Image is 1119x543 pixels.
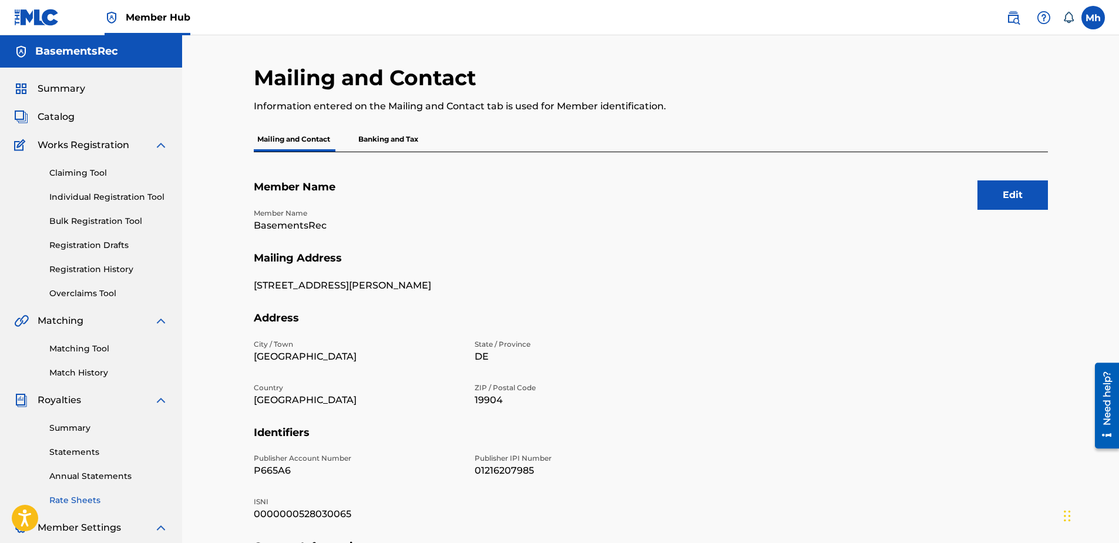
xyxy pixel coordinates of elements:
[49,446,168,458] a: Statements
[49,494,168,507] a: Rate Sheets
[254,383,461,393] p: Country
[254,180,1048,208] h5: Member Name
[475,393,681,407] p: 19904
[14,138,29,152] img: Works Registration
[977,180,1048,210] button: Edit
[49,263,168,276] a: Registration History
[475,383,681,393] p: ZIP / Postal Code
[154,138,168,152] img: expand
[154,521,168,535] img: expand
[254,393,461,407] p: [GEOGRAPHIC_DATA]
[14,82,85,96] a: SummarySummary
[254,252,1048,279] h5: Mailing Address
[126,11,190,24] span: Member Hub
[475,339,681,350] p: State / Province
[1032,6,1056,29] div: Help
[35,45,118,58] h5: BasementsRec
[105,11,119,25] img: Top Rightsholder
[154,393,168,407] img: expand
[49,367,168,379] a: Match History
[1081,6,1105,29] div: User Menu
[254,311,1048,339] h5: Address
[38,393,81,407] span: Royalties
[154,314,168,328] img: expand
[254,127,334,152] p: Mailing and Contact
[14,110,28,124] img: Catalog
[475,453,681,464] p: Publisher IPI Number
[254,497,461,507] p: ISNI
[14,521,28,535] img: Member Settings
[38,138,129,152] span: Works Registration
[254,99,865,113] p: Information entered on the Mailing and Contact tab is used for Member identification.
[38,110,75,124] span: Catalog
[475,350,681,364] p: DE
[355,127,422,152] p: Banking and Tax
[49,167,168,179] a: Claiming Tool
[49,343,168,355] a: Matching Tool
[1002,6,1025,29] a: Public Search
[1006,11,1020,25] img: search
[254,339,461,350] p: City / Town
[49,215,168,227] a: Bulk Registration Tool
[475,464,681,478] p: 01216207985
[254,208,461,219] p: Member Name
[38,314,83,328] span: Matching
[49,422,168,434] a: Summary
[254,350,461,364] p: [GEOGRAPHIC_DATA]
[14,82,28,96] img: Summary
[1060,487,1119,543] iframe: Chat Widget
[254,65,482,91] h2: Mailing and Contact
[14,314,29,328] img: Matching
[49,239,168,252] a: Registration Drafts
[49,191,168,203] a: Individual Registration Tool
[14,110,75,124] a: CatalogCatalog
[14,45,28,59] img: Accounts
[1086,358,1119,453] iframe: Resource Center
[254,426,1048,454] h5: Identifiers
[254,507,461,521] p: 0000000528030065
[14,393,28,407] img: Royalties
[49,470,168,482] a: Annual Statements
[1063,12,1074,24] div: Notifications
[254,279,461,293] p: [STREET_ADDRESS][PERSON_NAME]
[38,82,85,96] span: Summary
[38,521,121,535] span: Member Settings
[254,464,461,478] p: P665A6
[49,287,168,300] a: Overclaims Tool
[254,453,461,464] p: Publisher Account Number
[254,219,461,233] p: BasementsRec
[14,9,59,26] img: MLC Logo
[1064,498,1071,534] div: Drag
[1037,11,1051,25] img: help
